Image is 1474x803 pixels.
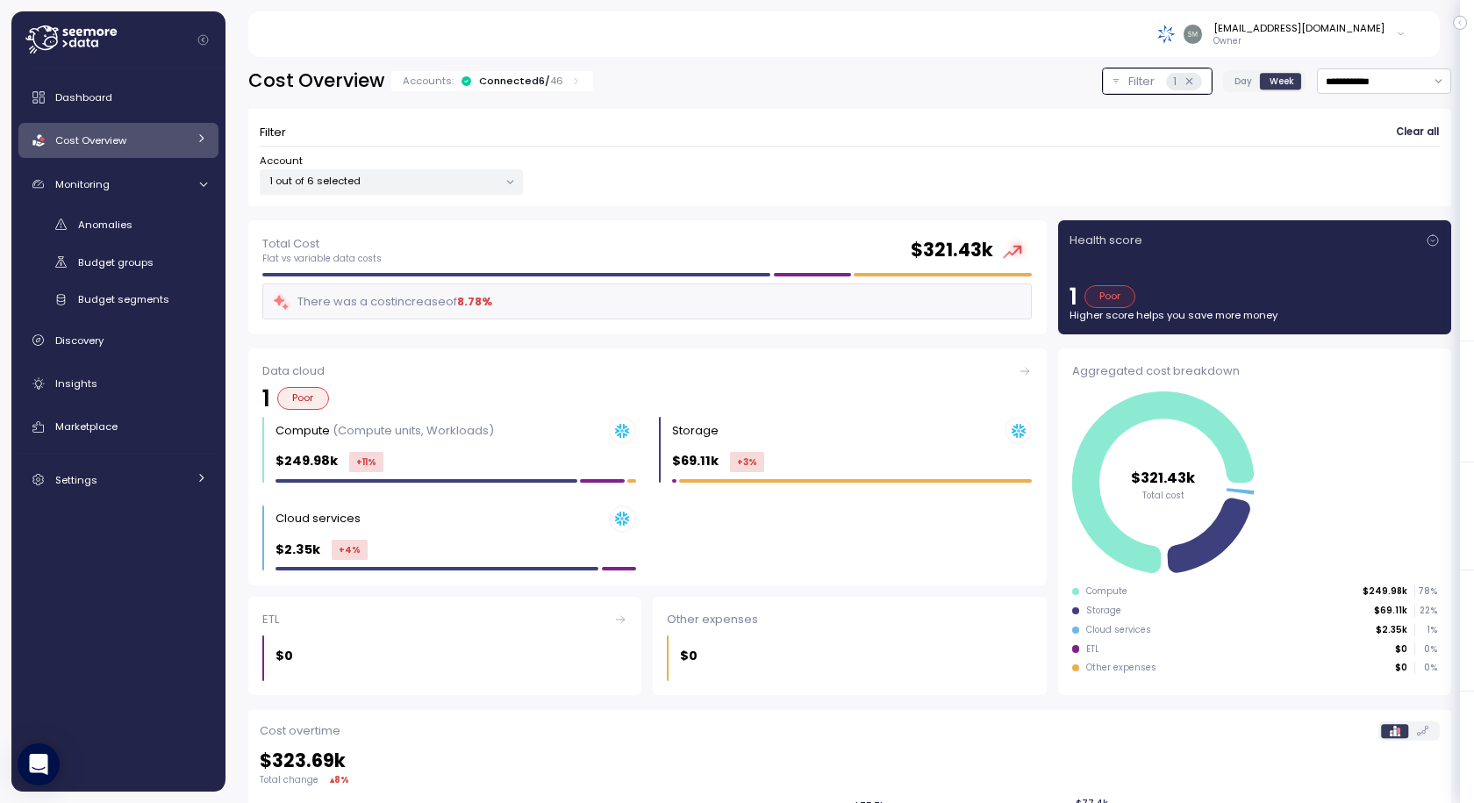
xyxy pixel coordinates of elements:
span: Budget segments [78,292,169,306]
span: Insights [55,376,97,391]
div: +4 % [332,540,368,560]
h2: $ 323.69k [260,749,1440,774]
div: Storage [1086,605,1121,617]
div: Cloud services [275,510,361,527]
p: 46 [550,74,563,88]
p: $249.98k [1363,585,1407,598]
p: 1 [1070,285,1077,308]
p: $69.11k [1374,605,1407,617]
p: 22 % [1415,605,1436,617]
a: Anomalies [18,210,218,239]
a: Settings [18,462,218,498]
div: 8 % [334,773,349,786]
p: Filter [1128,73,1155,90]
p: $69.11k [672,451,719,471]
a: Cost Overview [18,123,218,158]
p: $0 [275,646,293,666]
p: Total change [260,774,318,786]
p: $0 [1395,643,1407,656]
p: Health score [1070,232,1142,249]
div: There was a cost increase of [272,291,492,312]
p: 78 % [1415,585,1436,598]
p: $249.98k [275,451,338,471]
h2: $ 321.43k [911,238,993,263]
div: Poor [1084,285,1136,308]
span: Settings [55,473,97,487]
p: (Compute units, Workloads) [333,422,494,439]
p: Accounts: [403,74,454,88]
tspan: Total cost [1142,490,1184,501]
img: 68790ce639d2d68da1992664.PNG [1157,25,1176,43]
div: Storage [672,422,719,440]
div: 8.78 % [457,293,492,311]
div: ▴ [330,773,349,786]
span: Discovery [55,333,104,348]
p: 1 [262,387,270,410]
p: Higher score helps you save more money [1070,308,1440,322]
p: $0 [1395,662,1407,674]
p: $0 [680,646,698,666]
span: Budget groups [78,255,154,269]
div: Other expenses [667,611,1032,628]
button: Clear all [1395,120,1440,146]
p: 0 % [1415,662,1436,674]
tspan: $321.43k [1131,468,1196,488]
div: +3 % [730,452,764,472]
p: Filter [260,124,286,141]
p: $2.35k [1376,624,1407,636]
div: Open Intercom Messenger [18,743,60,785]
span: Clear all [1396,121,1439,145]
p: $2.35k [275,540,320,560]
a: Discovery [18,323,218,358]
a: Budget groups [18,247,218,276]
div: ETL [262,611,627,628]
a: Marketplace [18,410,218,445]
a: Insights [18,366,218,401]
span: Dashboard [55,90,112,104]
p: Cost overtime [260,722,340,740]
span: Anomalies [78,218,132,232]
p: 1 out of 6 selected [269,174,498,188]
button: Filter1 [1103,68,1212,94]
a: Monitoring [18,167,218,202]
div: Compute [275,422,494,440]
div: [EMAIL_ADDRESS][DOMAIN_NAME] [1213,21,1385,35]
span: Monitoring [55,177,110,191]
a: Budget segments [18,285,218,314]
span: Marketplace [55,419,118,434]
span: Cost Overview [55,133,126,147]
div: Other expenses [1086,662,1156,674]
button: Collapse navigation [192,33,214,47]
div: Aggregated cost breakdown [1072,362,1437,380]
img: 8b38840e6dc05d7795a5b5428363ffcd [1184,25,1202,43]
span: Week [1270,75,1294,88]
a: ETL$0 [248,597,641,696]
p: 0 % [1415,643,1436,656]
p: Owner [1213,35,1385,47]
div: Accounts:Connected6/46 [391,71,593,91]
div: ETL [1086,643,1099,656]
span: Day [1234,75,1252,88]
div: Compute [1086,585,1127,598]
p: 1 % [1415,624,1436,636]
div: +11 % [349,452,383,472]
p: Total Cost [262,235,382,253]
div: Poor [277,387,329,410]
div: Connected 6 / [479,74,563,88]
a: Data cloud1PoorCompute (Compute units, Workloads)$249.98k+11%Storage $69.11k+3%Cloud services $2.... [248,348,1047,585]
h2: Cost Overview [248,68,384,94]
div: Cloud services [1086,624,1151,636]
label: Account [260,154,303,169]
a: Dashboard [18,80,218,115]
p: 1 [1173,73,1177,90]
p: Flat vs variable data costs [262,253,382,265]
div: Data cloud [262,362,1032,380]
